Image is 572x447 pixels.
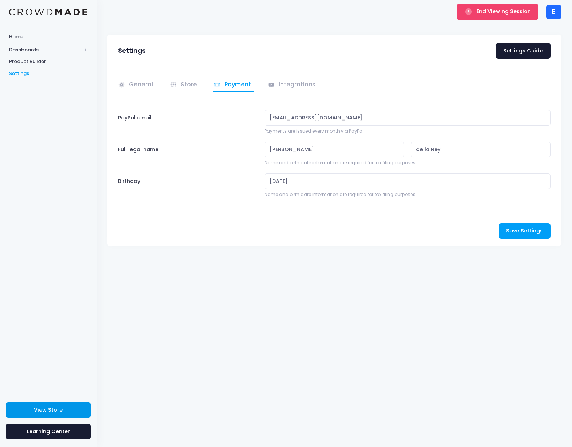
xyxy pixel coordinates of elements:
[9,46,81,54] span: Dashboards
[457,4,538,20] button: End Viewing Session
[213,78,254,92] a: Payment
[546,5,561,19] div: E
[9,33,87,40] span: Home
[265,191,551,198] div: Name and birth date information are required for tax filing purposes.
[265,160,551,166] div: Name and birth date information are required for tax filing purposes.
[411,142,551,157] input: Last
[265,142,404,157] input: First
[115,173,261,198] label: Birthday
[6,424,91,439] a: Learning Center
[9,58,87,65] span: Product Builder
[118,142,158,157] label: Full legal name
[506,227,543,234] span: Save Settings
[118,47,146,55] h3: Settings
[265,128,551,134] div: Payments are issued every month via PayPal.
[9,9,87,16] img: Logo
[477,8,531,15] span: End Viewing Session
[6,402,91,418] a: View Store
[115,110,261,134] label: PayPal email
[496,43,551,59] a: Settings Guide
[268,78,318,92] a: Integrations
[27,428,70,435] span: Learning Center
[170,78,200,92] a: Store
[9,70,87,77] span: Settings
[118,78,156,92] a: General
[34,406,63,413] span: View Store
[499,223,551,239] button: Save Settings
